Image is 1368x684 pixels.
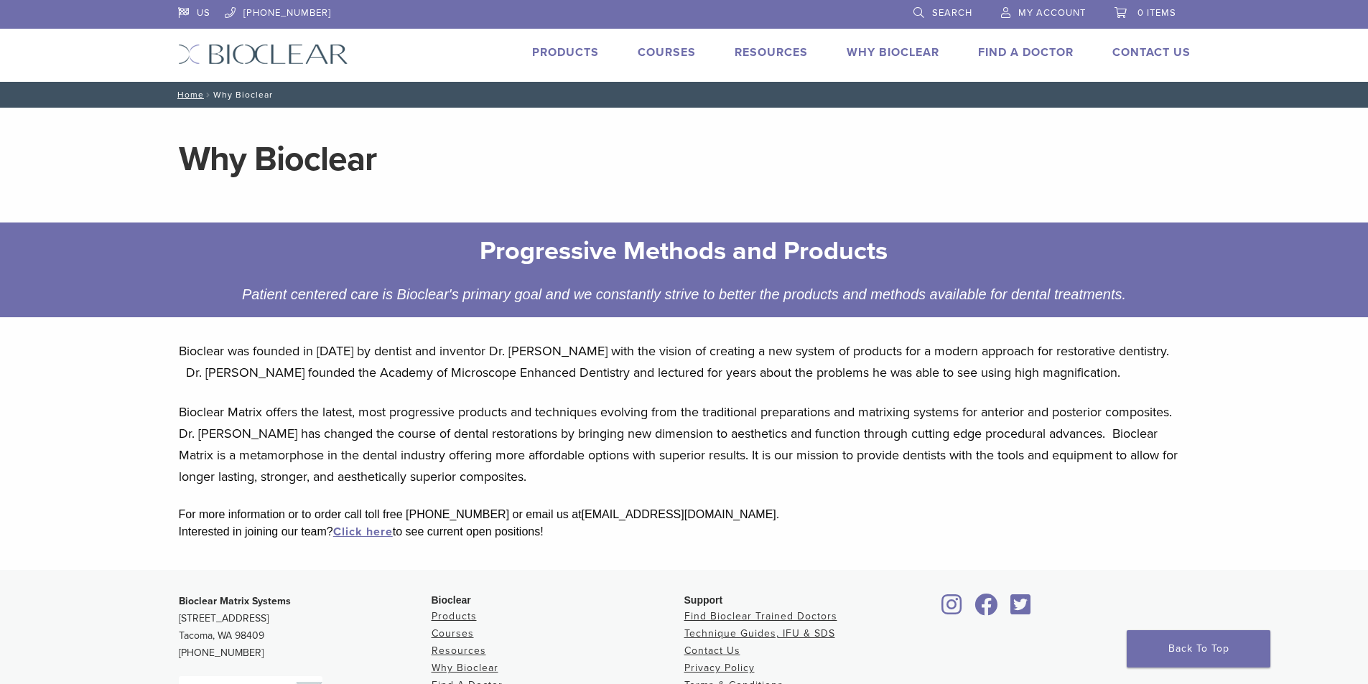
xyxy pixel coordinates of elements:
a: Click here [333,525,393,539]
p: Bioclear was founded in [DATE] by dentist and inventor Dr. [PERSON_NAME] with the vision of creat... [179,340,1190,383]
a: Privacy Policy [684,662,755,674]
a: Contact Us [684,645,740,657]
h1: Why Bioclear [179,142,1190,177]
nav: Why Bioclear [167,82,1201,108]
p: Bioclear Matrix offers the latest, most progressive products and techniques evolving from the tra... [179,401,1190,487]
span: Support [684,594,723,606]
a: Why Bioclear [847,45,939,60]
div: Patient centered care is Bioclear's primary goal and we constantly strive to better the products ... [228,283,1140,306]
a: Bioclear [970,602,1003,617]
a: Contact Us [1112,45,1191,60]
span: My Account [1018,7,1086,19]
a: Courses [432,627,474,640]
a: Resources [432,645,486,657]
a: Courses [638,45,696,60]
span: Bioclear [432,594,471,606]
a: Resources [735,45,808,60]
a: Technique Guides, IFU & SDS [684,627,835,640]
a: Find Bioclear Trained Doctors [684,610,837,622]
a: Find A Doctor [978,45,1074,60]
a: Products [432,610,477,622]
a: Home [173,90,204,100]
span: Search [932,7,972,19]
h2: Progressive Methods and Products [239,234,1130,268]
span: 0 items [1137,7,1176,19]
div: Interested in joining our team? to see current open positions! [179,523,1190,540]
strong: Bioclear Matrix Systems [179,595,291,607]
p: [STREET_ADDRESS] Tacoma, WA 98409 [PHONE_NUMBER] [179,593,432,662]
span: / [204,91,213,98]
a: Bioclear [1006,602,1036,617]
div: For more information or to order call toll free [PHONE_NUMBER] or email us at [EMAIL_ADDRESS][DOM... [179,506,1190,523]
a: Bioclear [937,602,967,617]
a: Back To Top [1127,630,1270,667]
a: Products [532,45,599,60]
a: Why Bioclear [432,662,498,674]
img: Bioclear [178,44,348,65]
